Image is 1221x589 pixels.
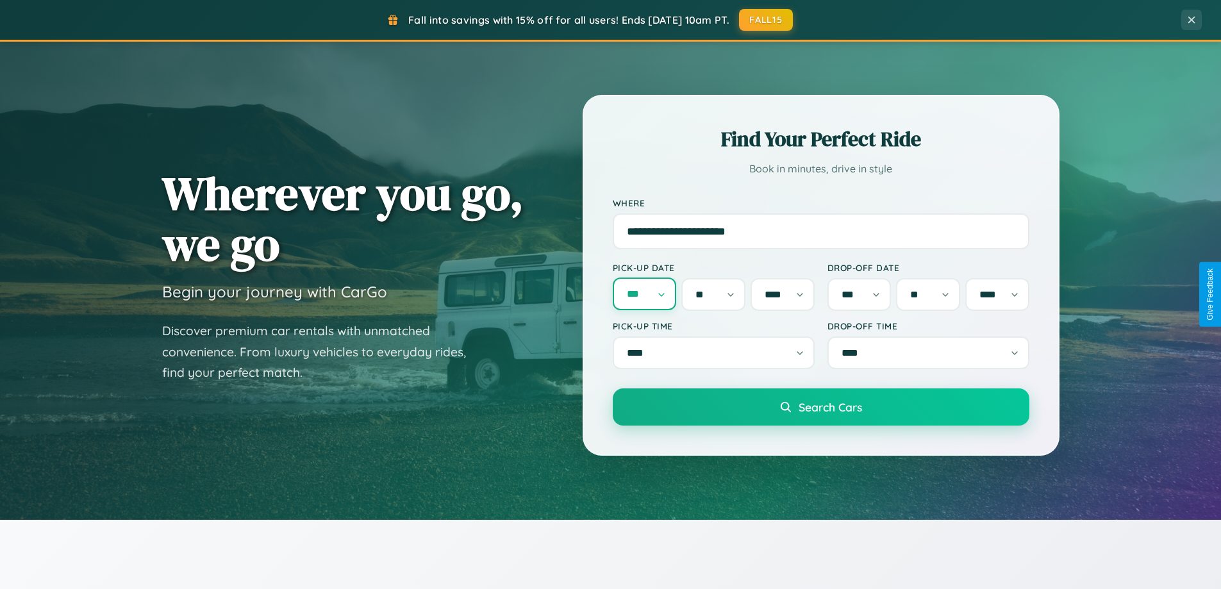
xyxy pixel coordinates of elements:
[408,13,729,26] span: Fall into savings with 15% off for all users! Ends [DATE] 10am PT.
[799,400,862,414] span: Search Cars
[162,168,524,269] h1: Wherever you go, we go
[613,197,1029,208] label: Where
[162,282,387,301] h3: Begin your journey with CarGo
[1206,269,1215,320] div: Give Feedback
[162,320,483,383] p: Discover premium car rentals with unmatched convenience. From luxury vehicles to everyday rides, ...
[613,388,1029,426] button: Search Cars
[613,320,815,331] label: Pick-up Time
[827,320,1029,331] label: Drop-off Time
[613,125,1029,153] h2: Find Your Perfect Ride
[739,9,793,31] button: FALL15
[827,262,1029,273] label: Drop-off Date
[613,160,1029,178] p: Book in minutes, drive in style
[613,262,815,273] label: Pick-up Date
